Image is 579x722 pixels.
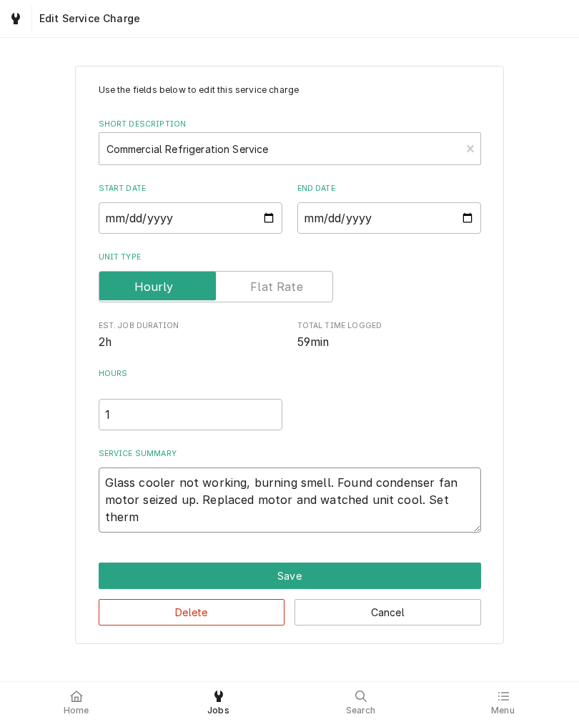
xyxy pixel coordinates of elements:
span: Est. Job Duration [99,334,282,351]
span: Jobs [207,705,229,716]
label: Start Date [99,183,282,194]
button: Save [99,563,481,589]
label: Short Description [99,119,481,130]
label: End Date [297,183,481,194]
a: Go to Jobs [3,6,29,31]
div: Button Group [99,563,481,625]
a: Home [6,685,147,719]
div: Total Time Logged [297,320,481,351]
span: Menu [491,705,515,716]
div: Service Summary [99,448,481,533]
label: Service Summary [99,448,481,460]
div: Button Group Row [99,589,481,625]
textarea: Glass cooler not working, burning smell. Found condenser fan motor seized up. Replaced motor and ... [99,468,481,533]
a: Menu [432,685,573,719]
div: Button Group Row [99,563,481,589]
span: Edit Service Charge [35,11,140,26]
div: Unit Type [99,252,481,302]
span: 2h [99,335,112,349]
span: Total Time Logged [297,320,481,332]
span: Est. Job Duration [99,320,282,332]
div: Line Item Create/Update Form [99,84,481,533]
input: yyyy-mm-dd [99,202,282,234]
label: Hours [99,368,282,391]
p: Use the fields below to edit this service charge [99,84,481,97]
span: Search [346,705,376,716]
a: Jobs [148,685,289,719]
span: Total Time Logged [297,334,481,351]
div: Short Description [99,119,481,165]
input: yyyy-mm-dd [297,202,481,234]
span: 59min [297,335,330,349]
div: Line Item Create/Update [75,66,504,644]
div: Est. Job Duration [99,320,282,351]
span: Home [64,705,89,716]
button: Cancel [295,599,481,625]
a: Search [290,685,431,719]
div: End Date [297,183,481,234]
div: [object Object] [99,368,282,430]
button: Delete [99,599,285,625]
label: Unit Type [99,252,481,263]
div: Start Date [99,183,282,234]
